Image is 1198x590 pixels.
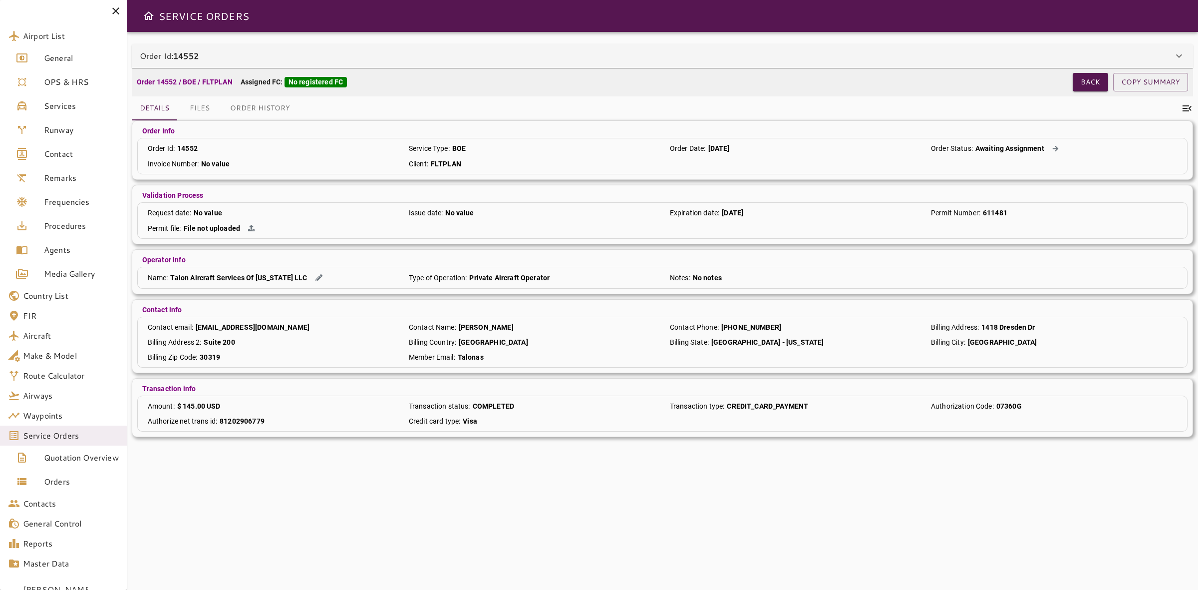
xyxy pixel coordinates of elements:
[409,401,470,411] p: Transaction status :
[409,352,455,362] p: Member Email :
[693,273,722,283] p: No notes
[148,337,202,347] p: Billing Address 2 :
[142,305,182,315] p: Contact info
[463,416,477,426] p: Visa
[177,96,222,120] button: Files
[931,337,965,347] p: Billing City :
[931,208,980,218] p: Permit Number :
[244,223,259,233] button: Action
[722,208,743,218] p: [DATE]
[132,44,1193,68] div: Order Id:14552
[148,223,181,233] p: Permit file :
[409,208,443,218] p: Issue date :
[1073,73,1108,91] button: Back
[44,148,119,160] span: Contact
[996,401,1022,411] p: 07360G
[196,322,309,332] p: [EMAIL_ADDRESS][DOMAIN_NAME]
[968,337,1037,347] p: [GEOGRAPHIC_DATA]
[23,290,119,302] span: Country List
[142,384,196,394] p: Transaction info
[459,337,528,347] p: [GEOGRAPHIC_DATA]
[140,50,199,62] p: Order Id:
[409,273,467,283] p: Type of Operation :
[148,273,168,283] p: Name :
[177,143,198,153] p: 14552
[931,401,994,411] p: Authorization Code :
[44,172,119,184] span: Remarks
[23,498,119,510] span: Contacts
[458,352,484,362] p: Talonas
[241,77,347,87] p: Assigned FC:
[200,352,220,362] p: 30319
[44,452,119,464] span: Quotation Overview
[445,208,474,218] p: No value
[670,143,706,153] p: Order Date :
[670,322,719,332] p: Contact Phone :
[931,322,979,332] p: Billing Address :
[142,126,175,136] p: Order Info
[727,401,808,411] p: CREDIT_CARD_PAYMENT
[711,337,824,347] p: [GEOGRAPHIC_DATA] - [US_STATE]
[148,208,191,218] p: Request date :
[285,77,347,87] div: No registered FC
[1113,73,1188,91] button: COPY SUMMARY
[670,401,725,411] p: Transaction type :
[44,124,119,136] span: Runway
[975,143,1044,153] p: Awaiting Assignment
[170,273,307,283] p: Talon Aircraft Services Of [US_STATE] LLC
[431,159,461,169] p: FLTPLAN
[473,401,514,411] p: COMPLETED
[452,143,466,153] p: BOE
[23,518,119,530] span: General Control
[137,77,233,87] p: Order 14552 / BOE / FLTPLAN
[44,196,119,208] span: Frequencies
[931,143,973,153] p: Order Status :
[148,159,199,169] p: Invoice Number :
[409,159,428,169] p: Client :
[44,100,119,112] span: Services
[670,208,719,218] p: Expiration date :
[173,50,199,61] b: 14552
[44,52,119,64] span: General
[23,330,119,342] span: Aircraft
[459,322,514,332] p: [PERSON_NAME]
[201,159,230,169] p: No value
[44,76,119,88] span: OPS & HRS
[23,538,119,550] span: Reports
[670,273,690,283] p: Notes :
[148,322,193,332] p: Contact email :
[148,401,175,411] p: Amount :
[177,401,221,411] p: $ 145.00 USD
[44,220,119,232] span: Procedures
[409,416,461,426] p: Credit card type :
[23,410,119,422] span: Waypoints
[44,476,119,488] span: Orders
[23,390,119,402] span: Airways
[670,337,709,347] p: Billing State :
[142,255,186,265] p: Operator info
[409,322,456,332] p: Contact Name :
[139,6,159,26] button: Open drawer
[409,143,450,153] p: Service Type :
[148,416,217,426] p: Authorize net trans id :
[142,190,204,200] p: Validation Process
[311,272,326,283] button: Edit
[132,96,177,120] button: Details
[409,337,456,347] p: Billing Country :
[44,244,119,256] span: Agents
[159,8,249,24] h6: SERVICE ORDERS
[23,558,119,570] span: Master Data
[23,350,119,362] span: Make & Model
[184,223,241,233] p: File not uploaded
[194,208,222,218] p: No value
[708,143,730,153] p: [DATE]
[44,268,119,280] span: Media Gallery
[721,322,781,332] p: [PHONE_NUMBER]
[1048,143,1063,154] button: Action
[222,96,298,120] button: Order History
[148,352,198,362] p: Billing Zip Code :
[23,30,119,42] span: Airport List
[469,273,550,283] p: Private Aircraft Operator
[983,208,1007,218] p: 611481
[23,430,119,442] span: Service Orders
